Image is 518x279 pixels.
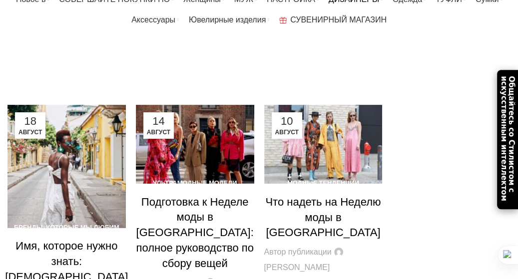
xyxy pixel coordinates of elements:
[152,115,164,127] ya-tr-span: 14
[279,10,387,30] a: СУВЕНИРНЫЙ МАГАЗИН
[265,196,381,239] a: Что надеть на Неделю моды в [GEOGRAPHIC_DATA]
[262,64,324,73] ya-tr-span: Страница 10004
[14,224,119,231] a: Бренды, которые мы любим
[275,129,299,136] ya-tr-span: август
[18,129,42,136] ya-tr-span: август
[234,64,252,73] a: Блог
[334,248,343,257] img: автор-аватар
[264,263,330,272] ya-tr-span: [PERSON_NAME]
[194,64,224,73] a: Главная
[189,15,266,24] ya-tr-span: Ювелирные изделия
[136,196,253,270] a: Подготовка к Неделе моды в [GEOGRAPHIC_DATA]: полное руководство по сбору вещей
[281,115,293,127] ya-tr-span: 10
[153,179,237,187] a: Ультрамодные модели
[131,15,175,24] ya-tr-span: Аксессуары
[279,17,287,23] img: Подарочный пакет
[235,31,283,56] ya-tr-span: Блог
[264,261,330,274] a: [PERSON_NAME]
[131,10,179,30] a: Аксессуары
[287,179,359,187] a: Модные Тенденции
[264,248,332,256] ya-tr-span: Автор публикации
[290,15,387,24] ya-tr-span: СУВЕНИРНЫЙ МАГАЗИН
[147,129,170,136] ya-tr-span: август
[189,10,269,30] a: Ювелирные изделия
[24,115,36,127] ya-tr-span: 18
